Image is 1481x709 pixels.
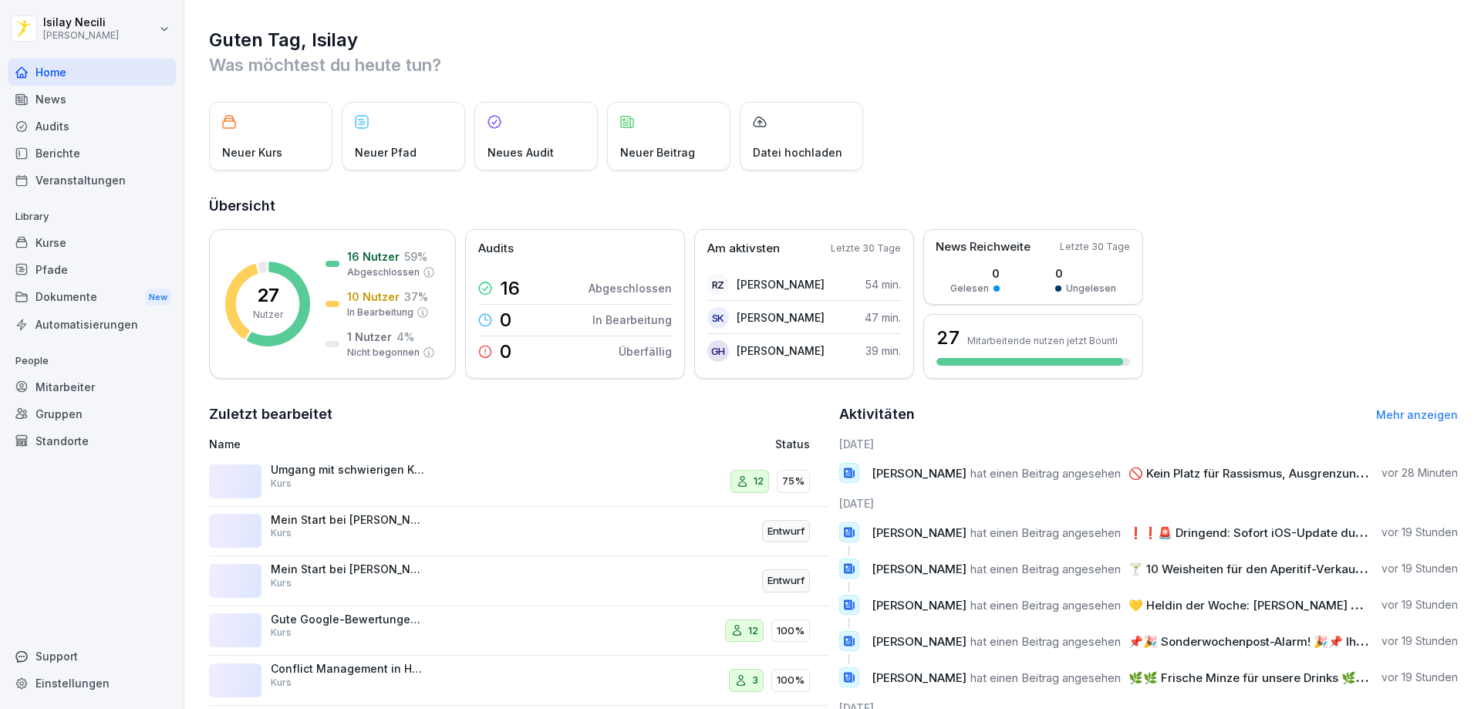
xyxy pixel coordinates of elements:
div: GH [707,340,729,362]
p: 10 Nutzer [347,289,400,305]
p: [PERSON_NAME] [737,309,825,326]
span: [PERSON_NAME] [872,670,967,685]
div: Berichte [8,140,176,167]
p: 16 Nutzer [347,248,400,265]
h6: [DATE] [839,436,1459,452]
p: Audits [478,240,514,258]
div: Pfade [8,256,176,283]
h2: Aktivitäten [839,403,915,425]
a: Automatisierungen [8,311,176,338]
a: Conflict Management in HospitalityKurs3100% [209,656,828,706]
p: News Reichweite [936,238,1031,256]
p: Kurs [271,626,292,640]
p: 16 [500,279,520,298]
p: vor 19 Stunden [1381,561,1458,576]
p: 59 % [404,248,427,265]
p: In Bearbeitung [592,312,672,328]
h1: Guten Tag, Isilay [209,28,1458,52]
a: Gruppen [8,400,176,427]
p: Überfällig [619,343,672,360]
a: Veranstaltungen [8,167,176,194]
p: Ungelesen [1066,282,1116,295]
p: 100% [777,673,805,688]
a: Mehr anzeigen [1376,408,1458,421]
span: [PERSON_NAME] [872,634,967,649]
p: [PERSON_NAME] [737,343,825,359]
p: Kurs [271,576,292,590]
p: 54 min. [865,276,901,292]
a: News [8,86,176,113]
p: 0 [500,343,511,361]
a: Kurse [8,229,176,256]
div: New [145,289,171,306]
p: 100% [777,623,805,639]
p: Umgang mit schwierigen Kunden [271,463,425,477]
p: vor 19 Stunden [1381,633,1458,649]
p: vor 28 Minuten [1381,465,1458,481]
p: 39 min. [865,343,901,359]
p: Entwurf [767,573,805,589]
p: Conflict Management in Hospitality [271,662,425,676]
div: SK [707,307,729,329]
p: Kurs [271,477,292,491]
p: Kurs [271,526,292,540]
a: Standorte [8,427,176,454]
a: Gute Google-Bewertungen erhalten 🌟Kurs12100% [209,606,828,657]
p: Neues Audit [487,144,554,160]
div: Audits [8,113,176,140]
p: 37 % [404,289,428,305]
span: hat einen Beitrag angesehen [970,525,1121,540]
a: Mitarbeiter [8,373,176,400]
a: Home [8,59,176,86]
h2: Übersicht [209,195,1458,217]
p: People [8,349,176,373]
p: 0 [1055,265,1116,282]
span: hat einen Beitrag angesehen [970,670,1121,685]
span: hat einen Beitrag angesehen [970,598,1121,613]
div: Support [8,643,176,670]
span: hat einen Beitrag angesehen [970,562,1121,576]
p: Status [775,436,810,452]
p: Gelesen [950,282,989,295]
p: 4 % [396,329,414,345]
p: Mein Start bei [PERSON_NAME] - Personalfragebogen [271,513,425,527]
p: 3 [752,673,758,688]
span: [PERSON_NAME] [872,466,967,481]
p: 27 [257,286,279,305]
span: hat einen Beitrag angesehen [970,634,1121,649]
p: 12 [748,623,758,639]
h2: Zuletzt bearbeitet [209,403,828,425]
p: [PERSON_NAME] [737,276,825,292]
p: Library [8,204,176,229]
a: DokumenteNew [8,283,176,312]
p: Neuer Pfad [355,144,417,160]
p: Neuer Kurs [222,144,282,160]
p: vor 19 Stunden [1381,670,1458,685]
p: Mein Start bei [PERSON_NAME] - Personalfragebogen [271,562,425,576]
p: vor 19 Stunden [1381,525,1458,540]
span: [PERSON_NAME] [872,562,967,576]
p: 1 Nutzer [347,329,392,345]
div: Dokumente [8,283,176,312]
h6: [DATE] [839,495,1459,511]
a: Einstellungen [8,670,176,697]
p: [PERSON_NAME] [43,30,119,41]
p: Nicht begonnen [347,346,420,360]
p: vor 19 Stunden [1381,597,1458,613]
p: Am aktivsten [707,240,780,258]
span: hat einen Beitrag angesehen [970,466,1121,481]
p: Letzte 30 Tage [831,241,901,255]
p: 75% [782,474,805,489]
p: In Bearbeitung [347,306,413,319]
p: Gute Google-Bewertungen erhalten 🌟 [271,613,425,626]
a: Mein Start bei [PERSON_NAME] - PersonalfragebogenKursEntwurf [209,556,828,606]
p: Name [209,436,597,452]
